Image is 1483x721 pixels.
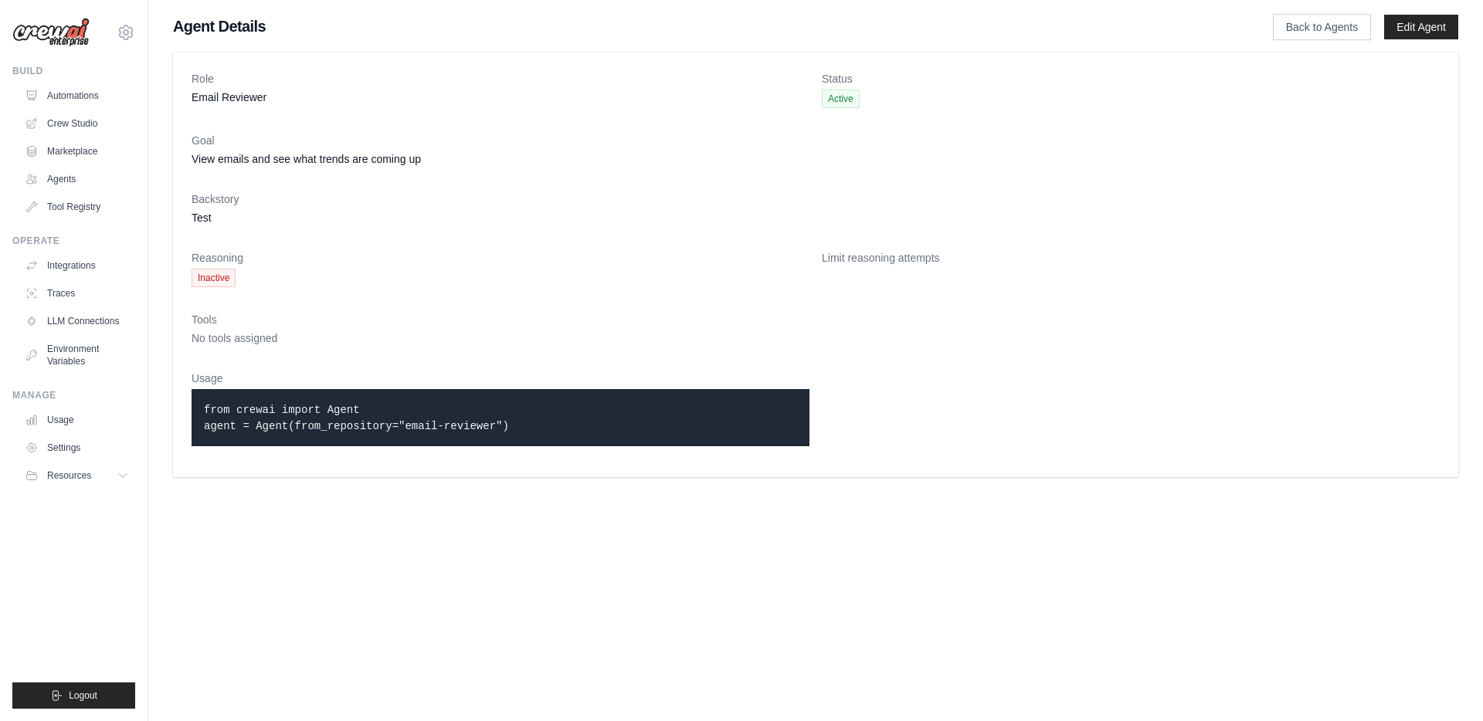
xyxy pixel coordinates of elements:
dt: Role [192,71,809,86]
a: Traces [19,281,135,306]
a: Usage [19,408,135,432]
dd: Email Reviewer [192,90,809,105]
a: Crew Studio [19,111,135,136]
a: Settings [19,435,135,460]
code: from crewai import Agent agent = Agent(from_repository="email-reviewer") [204,404,509,432]
button: Logout [12,682,135,709]
span: Resources [47,469,91,482]
dd: Test [192,210,1440,225]
a: Marketplace [19,139,135,164]
a: Environment Variables [19,337,135,374]
dt: Reasoning [192,250,809,266]
a: Agents [19,167,135,191]
div: Operate [12,235,135,247]
h1: Agent Details [173,15,1223,37]
a: LLM Connections [19,309,135,333]
dt: Status [822,71,1440,86]
a: Automations [19,83,135,108]
img: Logo [12,18,90,47]
span: Logout [69,689,97,702]
a: Back to Agents [1273,14,1371,40]
dt: Goal [192,133,1440,148]
dt: Tools [192,312,1440,327]
button: Resources [19,463,135,488]
div: Build [12,65,135,77]
span: Active [822,90,860,108]
a: Edit Agent [1384,15,1458,39]
dt: Usage [192,371,809,386]
dt: Backstory [192,191,1440,207]
a: Integrations [19,253,135,278]
dt: Limit reasoning attempts [822,250,1440,266]
a: Tool Registry [19,195,135,219]
span: No tools assigned [192,332,277,344]
div: Manage [12,389,135,401]
span: Inactive [192,269,236,287]
dd: View emails and see what trends are coming up [192,151,1440,167]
